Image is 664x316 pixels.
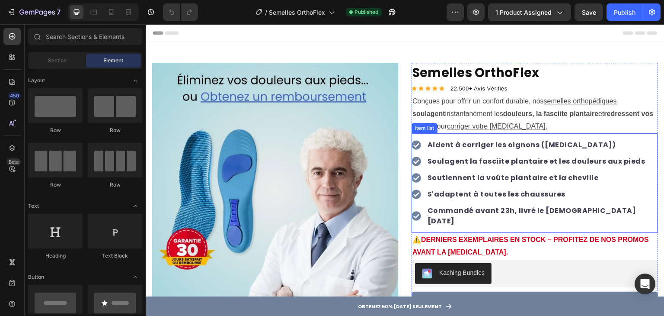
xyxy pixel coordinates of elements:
[212,279,296,286] span: OBTENEZ 50% [DATE] SEULEMENT
[266,268,512,288] button: AJOUTER AU PANIER
[6,158,21,165] div: Beta
[3,3,64,21] button: 7
[28,126,83,134] div: Row
[282,165,420,175] strong: S'adaptent à toutes les chaussures
[163,3,198,21] div: Undo/Redo
[28,273,44,281] span: Button
[88,126,142,134] div: Row
[398,73,471,81] u: semelles orthopédiques
[358,86,453,93] strong: douleurs, la fasciite plantaire
[266,39,512,59] h1: Semelles OrthoFlex
[128,270,142,284] span: Toggle open
[488,3,571,21] button: 1 product assigned
[267,71,511,108] p: Conçues pour offrir un confort durable, nos instantanément les et pour
[269,8,325,17] span: Semelles OrthoFlex
[8,92,21,99] div: 450
[268,100,290,108] div: Item list
[582,9,596,16] span: Save
[607,3,643,21] button: Publish
[495,8,552,17] span: 1 product assigned
[88,181,142,189] div: Row
[28,181,83,189] div: Row
[575,3,603,21] button: Save
[614,8,635,17] div: Publish
[267,212,275,219] span: ⚠️
[103,57,123,64] span: Element
[294,244,339,253] div: Kaching Bundles
[48,57,67,64] span: Section
[267,212,503,232] strong: DERNIERS EXEMPLAIRES EN STOCK – PROFITEZ DE NOS PROMOS AVANT LA [MEDICAL_DATA].
[128,199,142,213] span: Toggle open
[282,116,470,126] strong: Aident à corriger les oignons ([MEDICAL_DATA])
[354,8,378,16] span: Published
[282,181,491,202] strong: Commandé avant 23h, livré le [DEMOGRAPHIC_DATA][DATE]
[305,60,362,69] p: 22,500+ Avis Vérifiés
[28,28,142,45] input: Search Sections & Elements
[28,202,39,210] span: Text
[301,98,402,106] u: corriger votre [MEDICAL_DATA].
[128,74,142,87] span: Toggle open
[28,77,45,84] span: Layout
[635,274,655,294] div: Open Intercom Messenger
[282,148,453,158] strong: Soutiennent la voûte plantaire et la cheville
[88,252,142,260] div: Text Block
[267,86,508,106] strong: redressent vos orteils
[282,132,500,142] strong: Soulagent la fasciite plantaire et les douleurs aux pieds
[28,252,83,260] div: Heading
[267,86,300,93] strong: soulagent
[57,7,61,17] p: 7
[269,239,346,260] button: Kaching Bundles
[276,244,287,255] img: KachingBundles.png
[265,8,267,17] span: /
[146,24,664,316] iframe: Design area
